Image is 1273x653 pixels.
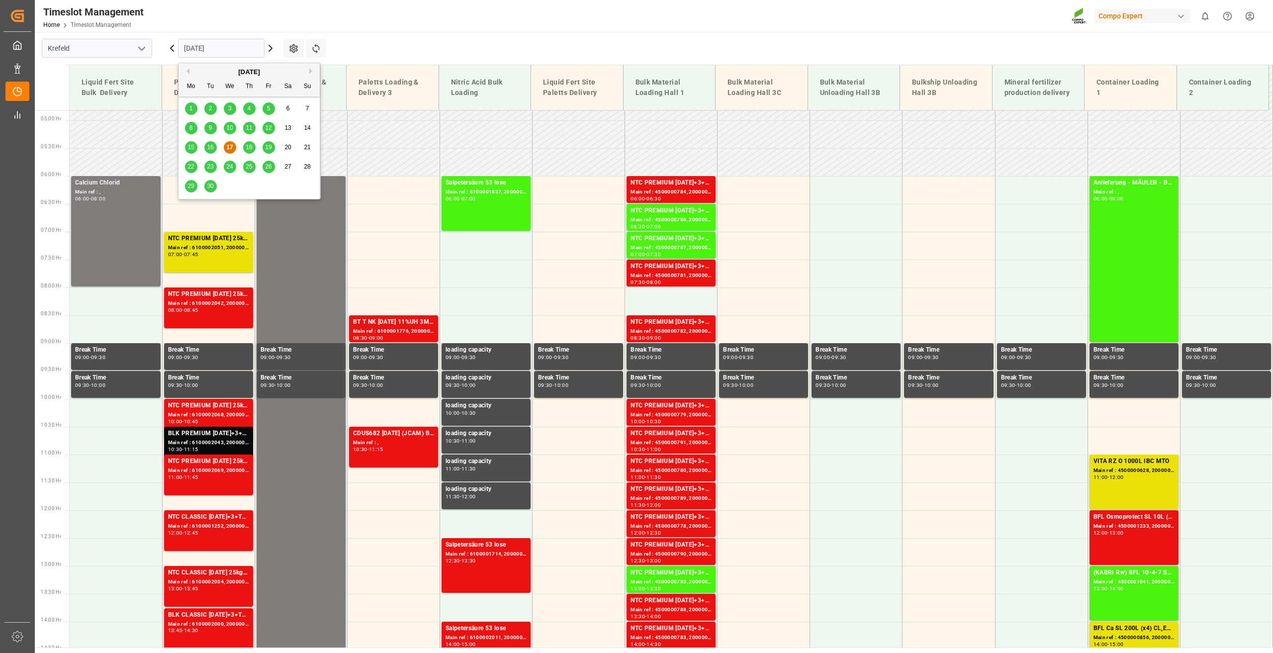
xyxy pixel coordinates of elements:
div: Main ref : 6100002068, 2000000973 2000000960;2000000973 [168,411,249,419]
span: 1 [189,105,193,112]
div: 06:30 [646,196,661,201]
div: Compo Expert [1094,9,1190,23]
div: Choose Sunday, September 28th, 2025 [301,161,314,173]
div: - [1107,196,1109,201]
div: NTC PREMIUM [DATE]+3+TE BULK [631,206,712,216]
div: Break Time [1001,345,1082,355]
div: Choose Sunday, September 14th, 2025 [301,122,314,134]
div: 10:30 [646,419,661,424]
div: 09:30 [831,355,846,360]
div: Break Time [75,373,157,383]
div: 09:00 [1109,196,1124,201]
div: Choose Friday, September 12th, 2025 [263,122,275,134]
div: Break Time [816,373,897,383]
div: 09:00 [908,355,922,360]
div: 10:00 [1202,383,1216,387]
div: 08:45 [184,308,198,312]
span: 18 [246,144,252,151]
div: Break Time [353,345,434,355]
div: 07:45 [184,252,198,257]
div: Sa [282,81,294,93]
div: Choose Monday, September 1st, 2025 [185,102,197,115]
div: NTC PREMIUM [DATE]+3+TE BULK [631,401,712,411]
div: Paletts Loading & Delivery 1 [170,73,246,102]
div: 06:00 [75,196,90,201]
span: 10:30 Hr [41,422,61,428]
div: 09:30 [739,355,753,360]
div: NTC PREMIUM [DATE] 25kg (x40) D,EN,PLNTC PREMIUM [DATE]+3+TE 600kg BB [168,289,249,299]
div: - [90,355,91,360]
div: 10:00 [276,383,291,387]
input: DD.MM.YYYY [178,39,265,58]
div: - [460,439,461,443]
span: 11 [246,124,252,131]
div: 09:00 [631,355,645,360]
div: NTC PREMIUM [DATE]+3+TE BULK [631,234,712,244]
div: 10:30 [446,439,460,443]
button: show 0 new notifications [1194,5,1216,27]
div: NTC PREMIUM [DATE]+3+TE BULK [631,262,712,272]
div: loading capacity [446,429,527,439]
div: - [182,355,183,360]
div: Choose Saturday, September 27th, 2025 [282,161,294,173]
div: Container Loading 2 [1185,73,1261,102]
div: 09:00 [1093,355,1108,360]
div: Th [243,81,256,93]
div: 09:00 [1001,355,1015,360]
div: - [367,383,369,387]
div: 07:00 [646,224,661,229]
div: 07:00 [631,252,645,257]
div: - [552,383,554,387]
div: 10:00 [446,411,460,415]
div: Mo [185,81,197,93]
button: Compo Expert [1094,6,1194,25]
div: 09:30 [91,355,105,360]
div: 09:30 [1017,355,1031,360]
span: 10:00 Hr [41,394,61,400]
span: 13 [284,124,291,131]
div: 09:30 [446,383,460,387]
div: 09:30 [1093,383,1108,387]
span: 07:00 Hr [41,227,61,233]
div: Mineral fertilizer production delivery [1000,73,1077,102]
div: Choose Thursday, September 11th, 2025 [243,122,256,134]
div: - [1107,355,1109,360]
div: - [182,252,183,257]
div: Choose Sunday, September 7th, 2025 [301,102,314,115]
div: 10:00 [739,383,753,387]
div: Bulk Material Unloading Hall 3B [816,73,892,102]
div: - [645,355,646,360]
div: Break Time [261,373,342,383]
div: NTC PREMIUM [DATE] 25kg (x40) D,EN,PLBT SPORT [DATE] 25%UH 3M 25kg (x40) INT [168,401,249,411]
div: 09:30 [554,355,568,360]
span: 2 [209,105,212,112]
div: 09:30 [353,383,367,387]
div: Break Time [723,345,804,355]
div: Choose Monday, September 8th, 2025 [185,122,197,134]
div: Choose Tuesday, September 2nd, 2025 [204,102,217,115]
div: 09:30 [1001,383,1015,387]
div: Break Time [1093,345,1175,355]
div: Choose Tuesday, September 9th, 2025 [204,122,217,134]
div: - [1107,383,1109,387]
div: 09:00 [353,355,367,360]
div: Bulkship Unloading Hall 3B [908,73,984,102]
span: 19 [265,144,272,151]
div: - [367,336,369,340]
div: 10:00 [1109,383,1124,387]
div: - [367,447,369,452]
div: - [922,355,924,360]
div: Liquid Fert Site Paletts Delivery [539,73,615,102]
div: - [737,355,739,360]
div: Choose Wednesday, September 17th, 2025 [224,141,236,154]
div: Break Time [168,373,249,383]
div: Choose Saturday, September 6th, 2025 [282,102,294,115]
div: 10:00 [184,383,198,387]
div: 09:30 [75,383,90,387]
div: - [645,447,646,452]
div: 09:30 [1186,383,1200,387]
input: Type to search/select [42,39,152,58]
div: Nitric Acid Bulk Loading [447,73,523,102]
div: 07:30 [646,252,661,257]
div: 08:30 [631,336,645,340]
